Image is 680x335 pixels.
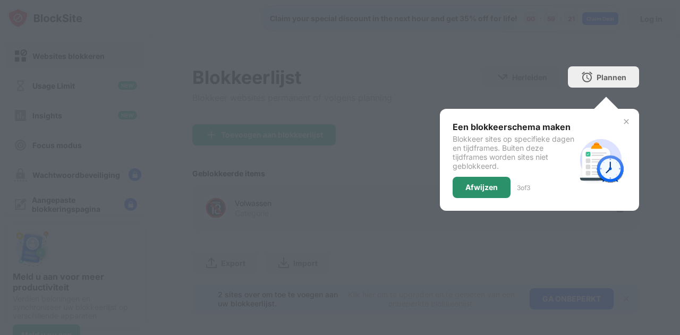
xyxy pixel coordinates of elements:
div: Afwijzen [465,183,498,192]
div: 3 of 3 [517,184,530,192]
div: Een blokkeerschema maken [453,122,575,132]
div: Blokkeer sites op specifieke dagen en tijdframes. Buiten deze tijdframes worden sites niet geblok... [453,134,575,170]
div: Plannen [597,73,626,82]
img: schedule.svg [575,134,626,185]
img: x-button.svg [622,117,631,126]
